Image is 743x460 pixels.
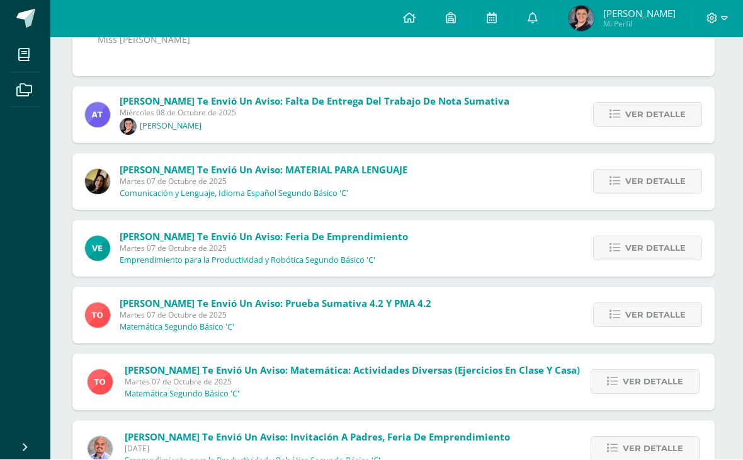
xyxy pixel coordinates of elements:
[603,19,676,30] span: Mi Perfil
[125,364,580,377] span: [PERSON_NAME] te envió un aviso: Matemática: actividades diversas (ejercicios en clase y casa)
[85,103,110,128] img: e0d417c472ee790ef5578283e3430836.png
[85,236,110,262] img: aeabfbe216d4830361551c5f8df01f91.png
[625,237,686,260] span: Ver detalle
[120,164,407,176] span: [PERSON_NAME] te envió un aviso: MATERIAL PARA LENGUAJE
[625,304,686,327] span: Ver detalle
[120,310,431,321] span: Martes 07 de Octubre de 2025
[623,371,683,394] span: Ver detalle
[120,108,509,118] span: Miércoles 08 de Octubre de 2025
[88,370,113,395] img: 756ce12fb1b4cf9faf9189d656ca7749.png
[125,377,580,388] span: Martes 07 de Octubre de 2025
[625,103,686,127] span: Ver detalle
[120,256,375,266] p: Emprendimiento para la Productividad y Robótica Segundo Básico 'C'
[120,323,234,333] p: Matemática Segundo Básico 'C'
[120,189,348,199] p: Comunicación y Lenguaje, Idioma Español Segundo Básico 'C'
[125,431,510,444] span: [PERSON_NAME] te envió un aviso: Invitación a Padres, Feria de Emprendimiento
[120,95,509,108] span: [PERSON_NAME] te envió un aviso: Falta de entrega del trabajo de nota sumativa
[603,8,676,20] span: [PERSON_NAME]
[120,118,137,135] img: 027884a28977b8c8adae4c37ef385519.png
[140,122,201,132] p: [PERSON_NAME]
[120,297,431,310] span: [PERSON_NAME] te envió un aviso: Prueba sumativa 4.2 y PMA 4.2
[569,6,594,32] img: 34b7bb1faa746cc9726c0c91e4880e52.png
[125,444,510,454] span: [DATE]
[85,303,110,328] img: 756ce12fb1b4cf9faf9189d656ca7749.png
[120,231,408,243] span: [PERSON_NAME] te envió un aviso: Feria de Emprendimiento
[625,170,686,193] span: Ver detalle
[120,176,407,187] span: Martes 07 de Octubre de 2025
[125,389,239,400] p: Matemática Segundo Básico 'C'
[85,170,110,195] img: fb79f5a91a3aae58e4c0de196cfe63c7.png
[120,243,408,254] span: Martes 07 de Octubre de 2025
